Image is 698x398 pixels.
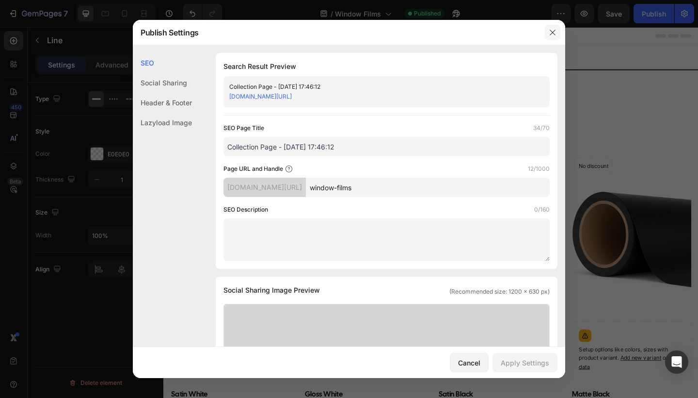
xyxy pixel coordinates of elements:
label: 12/1000 [528,164,550,174]
span: Add new variant [351,356,396,364]
a: Matte Black [444,138,574,313]
span: (Recommended size: 1200 x 630 px) [449,287,550,296]
label: 0/160 [534,205,550,215]
p: Setup options like colors, sizes with product variant. [16,347,130,375]
span: Add new variant [61,356,105,364]
div: Apply Settings [501,358,549,368]
div: Lazyload Image [133,113,192,133]
div: Social Sharing [133,73,192,93]
p: Setup options like colors, sizes with product variant. [452,347,566,375]
div: Collection Page - [DATE] 17:46:12 [229,82,528,92]
a: [DOMAIN_NAME][URL] [229,93,292,100]
div: SEO [133,53,192,73]
span: or [161,356,272,373]
p: No discount [452,147,484,155]
label: 34/70 [533,123,550,133]
span: or [452,356,563,373]
span: sync data [306,356,418,373]
div: Open Intercom Messenger [665,350,688,374]
span: sync data [161,356,272,373]
label: Page URL and Handle [223,164,283,174]
label: SEO Page Title [223,123,264,133]
p: No discount [161,147,193,155]
label: SEO Description [223,205,268,215]
h1: Search Result Preview [223,61,550,72]
a: Gloss White [153,138,284,313]
a: Satin White [7,138,138,313]
button: Cancel [450,353,489,372]
span: sync data [452,356,563,373]
input: Title [223,137,550,156]
div: Header & Footer [133,93,192,113]
span: Add new variant [206,356,251,364]
p: No discount [16,147,48,155]
input: Handle [306,178,550,197]
div: [DOMAIN_NAME][URL] [223,178,306,197]
p: Setup options like colors, sizes with product variant. [306,347,421,375]
span: Social Sharing Image Preview [223,284,320,296]
div: Cancel [458,358,480,368]
a: Satin Black [298,138,429,313]
p: Setup options like colors, sizes with product variant. [161,347,275,375]
p: No discount [306,147,339,155]
span: or [306,356,418,373]
button: Apply Settings [492,353,557,372]
span: sync data [16,356,127,373]
div: Publish Settings [133,20,540,45]
span: Add new variant [497,356,541,364]
span: or [16,356,127,373]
